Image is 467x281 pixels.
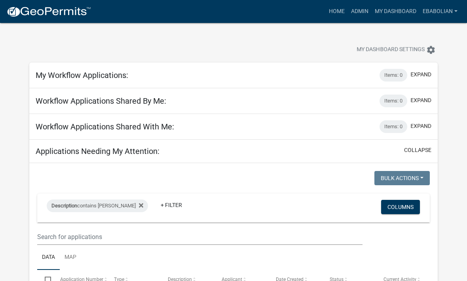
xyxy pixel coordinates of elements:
a: Home [326,4,348,19]
h5: My Workflow Applications: [36,70,128,80]
a: Map [60,245,81,270]
div: Items: 0 [380,120,407,133]
div: Items: 0 [380,95,407,107]
a: + Filter [154,198,188,212]
div: Items: 0 [380,69,407,82]
div: contains [PERSON_NAME] [47,199,148,212]
button: Bulk Actions [374,171,430,185]
a: Admin [348,4,372,19]
a: Data [37,245,60,270]
a: My Dashboard [372,4,420,19]
button: expand [410,70,431,79]
button: collapse [404,146,431,154]
a: ebabolian [420,4,461,19]
i: settings [426,45,436,55]
span: My Dashboard Settings [357,45,425,55]
input: Search for applications [37,229,363,245]
button: expand [410,96,431,104]
h5: Applications Needing My Attention: [36,146,159,156]
button: Columns [381,200,420,214]
h5: Workflow Applications Shared By Me: [36,96,166,106]
span: Description [51,203,77,209]
button: expand [410,122,431,130]
button: My Dashboard Settingssettings [350,42,442,57]
h5: Workflow Applications Shared With Me: [36,122,174,131]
